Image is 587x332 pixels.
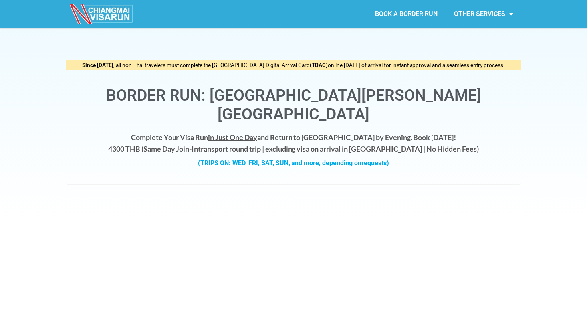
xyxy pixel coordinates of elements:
a: OTHER SERVICES [446,5,521,23]
strong: (TRIPS ON: WED, FRI, SAT, SUN, and more, depending on [198,159,389,167]
span: , all non-Thai travelers must complete the [GEOGRAPHIC_DATA] Digital Arrival Card online [DATE] o... [82,62,505,68]
nav: Menu [293,5,521,23]
h4: Complete Your Visa Run and Return to [GEOGRAPHIC_DATA] by Evening. Book [DATE]! 4300 THB ( transp... [74,132,513,155]
strong: Same Day Join-In [143,144,198,153]
h1: Border Run: [GEOGRAPHIC_DATA][PERSON_NAME][GEOGRAPHIC_DATA] [74,86,513,124]
span: in Just One Day [208,133,257,142]
span: requests) [361,159,389,167]
strong: (TDAC) [310,62,328,68]
a: BOOK A BORDER RUN [367,5,446,23]
strong: Since [DATE] [82,62,113,68]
